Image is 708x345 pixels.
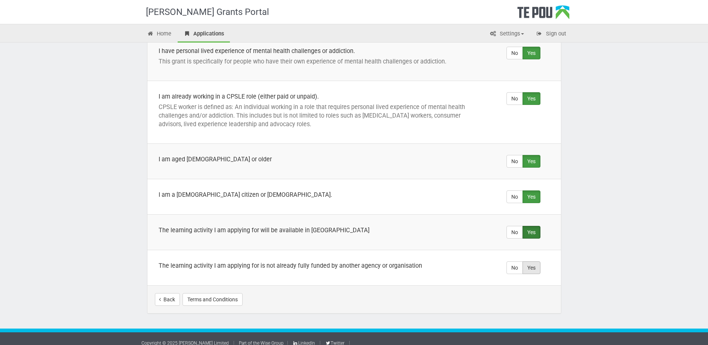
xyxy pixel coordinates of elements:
div: I am a [DEMOGRAPHIC_DATA] citizen or [DEMOGRAPHIC_DATA]. [159,190,475,199]
div: I am already working in a CPSLE role (either paid or unpaid). [159,92,475,101]
label: No [506,261,523,274]
label: Yes [523,261,540,274]
div: The learning activity I am applying for will be available in [GEOGRAPHIC_DATA] [159,226,475,234]
label: No [506,190,523,203]
div: Te Pou Logo [517,5,570,24]
a: Home [141,26,177,43]
a: Back [155,293,180,306]
p: CPSLE worker is defined as: An individual working in a role that requires personal lived experien... [159,103,475,128]
label: Yes [523,155,540,168]
label: Yes [523,92,540,105]
label: No [506,155,523,168]
div: The learning activity I am applying for is not already fully funded by another agency or organisa... [159,261,475,270]
a: Settings [484,26,530,43]
button: Terms and Conditions [183,293,243,306]
div: I am aged [DEMOGRAPHIC_DATA] or older [159,155,475,164]
label: No [506,92,523,105]
p: This grant is specifically for people who have their own experience of mental health challenges o... [159,57,475,66]
label: Yes [523,190,540,203]
label: Yes [523,47,540,59]
div: I have personal lived experience of mental health challenges or addiction. [159,47,475,55]
a: Applications [178,26,230,43]
label: No [506,226,523,239]
a: Sign out [530,26,572,43]
label: No [506,47,523,59]
label: Yes [523,226,540,239]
